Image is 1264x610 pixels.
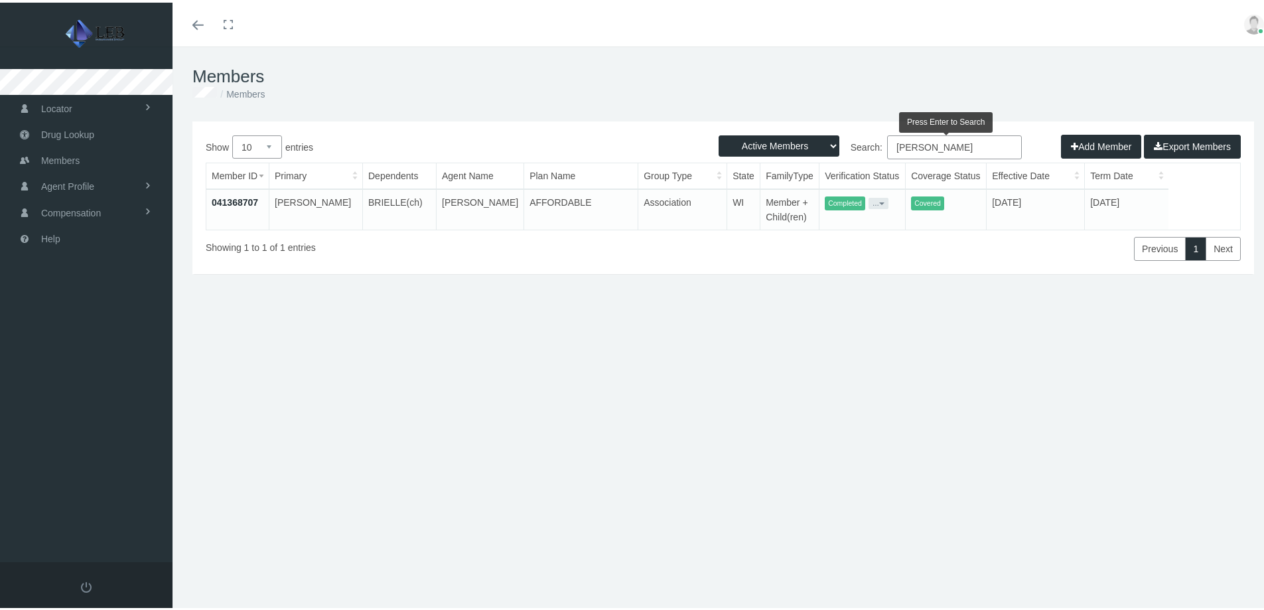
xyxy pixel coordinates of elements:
a: 1 [1185,234,1206,258]
select: Showentries [232,133,282,156]
td: [PERSON_NAME] [437,187,524,227]
span: Drug Lookup [41,119,94,145]
a: Next [1206,234,1241,258]
th: Primary: activate to sort column ascending [269,161,363,187]
button: Export Members [1144,132,1241,156]
th: Group Type: activate to sort column ascending [638,161,727,187]
th: Term Date: activate to sort column ascending [1085,161,1169,187]
td: AFFORDABLE [524,187,638,227]
td: WI [727,187,760,227]
span: Members [41,145,80,171]
th: Agent Name [437,161,524,187]
th: Effective Date: activate to sort column ascending [987,161,1085,187]
th: Coverage Status [906,161,987,187]
span: Compensation [41,198,101,223]
span: Help [41,224,60,249]
td: BRIELLE(ch) [363,187,437,227]
td: [PERSON_NAME] [269,187,363,227]
li: Members [217,84,265,99]
th: State [727,161,760,187]
a: 041368707 [212,194,258,205]
h1: Members [192,64,1254,84]
div: Press Enter to Search [899,110,993,130]
span: Covered [911,194,944,208]
th: FamilyType [760,161,819,187]
th: Member ID: activate to sort column ascending [206,161,269,187]
label: Search: [723,133,1022,157]
td: Member + Child(ren) [760,187,819,227]
td: [DATE] [987,187,1085,227]
a: Previous [1134,234,1186,258]
button: ... [869,195,888,206]
span: Completed [825,194,865,208]
th: Dependents [363,161,437,187]
span: Locator [41,94,72,119]
img: user-placeholder.jpg [1244,12,1264,32]
span: Agent Profile [41,171,94,196]
input: Search: [887,133,1022,157]
th: Verification Status [819,161,906,187]
label: Show entries [206,133,723,156]
img: LEB INSURANCE GROUP [17,15,176,48]
th: Plan Name [524,161,638,187]
td: [DATE] [1085,187,1169,227]
td: Association [638,187,727,227]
